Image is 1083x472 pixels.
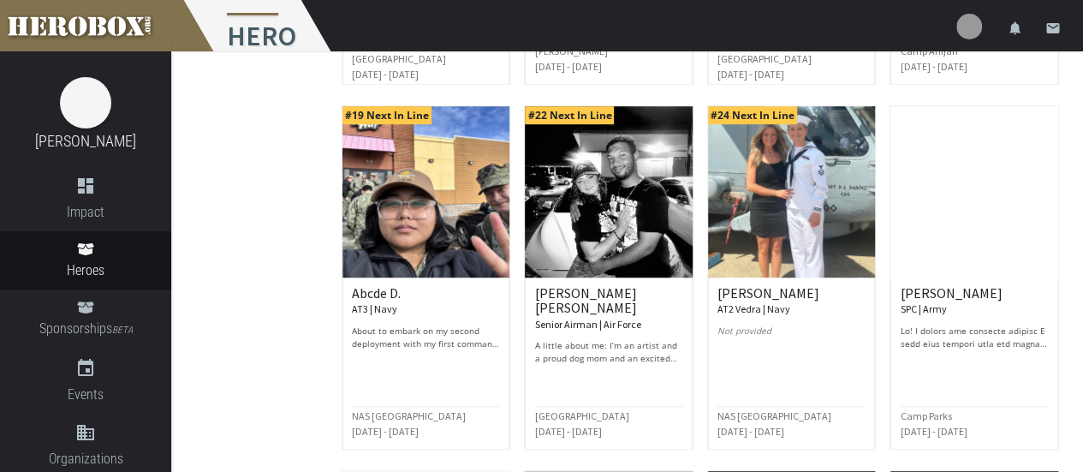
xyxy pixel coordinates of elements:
[956,14,982,39] img: user-image
[900,286,1049,316] h6: [PERSON_NAME]
[717,302,790,315] small: AT2 Vedra | Navy
[900,302,946,315] small: SPC | Army
[534,286,683,332] h6: [PERSON_NAME] [PERSON_NAME]
[717,286,866,316] h6: [PERSON_NAME]
[717,325,866,350] p: Not provided
[352,302,397,315] small: AT3 | Navy
[525,106,614,124] span: #22 Next In Line
[707,105,877,450] a: #24 Next In Line [PERSON_NAME] AT2 Vedra | Navy Not provided NAS [GEOGRAPHIC_DATA] [DATE] - [DATE]
[900,325,1049,350] p: Lo! I dolors ame consecte adipisc E sedd eius tempori utla etd magnaal e admini veniam qui N exer...
[35,132,136,150] a: [PERSON_NAME]
[534,425,601,438] small: [DATE] - [DATE]
[352,286,501,316] h6: Abcde D.
[708,106,797,124] span: #24 Next In Line
[342,106,431,124] span: #19 Next In Line
[534,318,640,331] small: Senior Airman | Air Force
[717,409,831,422] small: NAS [GEOGRAPHIC_DATA]
[900,425,967,438] small: [DATE] - [DATE]
[534,60,601,73] small: [DATE] - [DATE]
[524,105,693,450] a: #22 Next In Line [PERSON_NAME] [PERSON_NAME] Senior Airman | Air Force A little about me: I’m an ...
[534,409,628,422] small: [GEOGRAPHIC_DATA]
[717,425,784,438] small: [DATE] - [DATE]
[352,325,501,350] p: About to embark on my second deployment with my first command. I love sharing with others especia...
[352,68,419,81] small: [DATE] - [DATE]
[890,105,1059,450] a: [PERSON_NAME] SPC | Army Lo! I dolors ame consecte adipisc E sedd eius tempori utla etd magnaal e...
[352,409,466,422] small: NAS [GEOGRAPHIC_DATA]
[900,60,967,73] small: [DATE] - [DATE]
[534,339,683,365] p: A little about me: I’m an artist and a proud dog mom and an excited expecting first-time mother. ...
[1045,21,1061,36] i: email
[60,77,111,128] img: image
[717,68,784,81] small: [DATE] - [DATE]
[352,425,419,438] small: [DATE] - [DATE]
[112,325,133,336] small: BETA
[342,105,511,450] a: #19 Next In Line Abcde D. AT3 | Navy About to embark on my second deployment with my first comman...
[1008,21,1023,36] i: notifications
[900,409,951,422] small: Camp Parks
